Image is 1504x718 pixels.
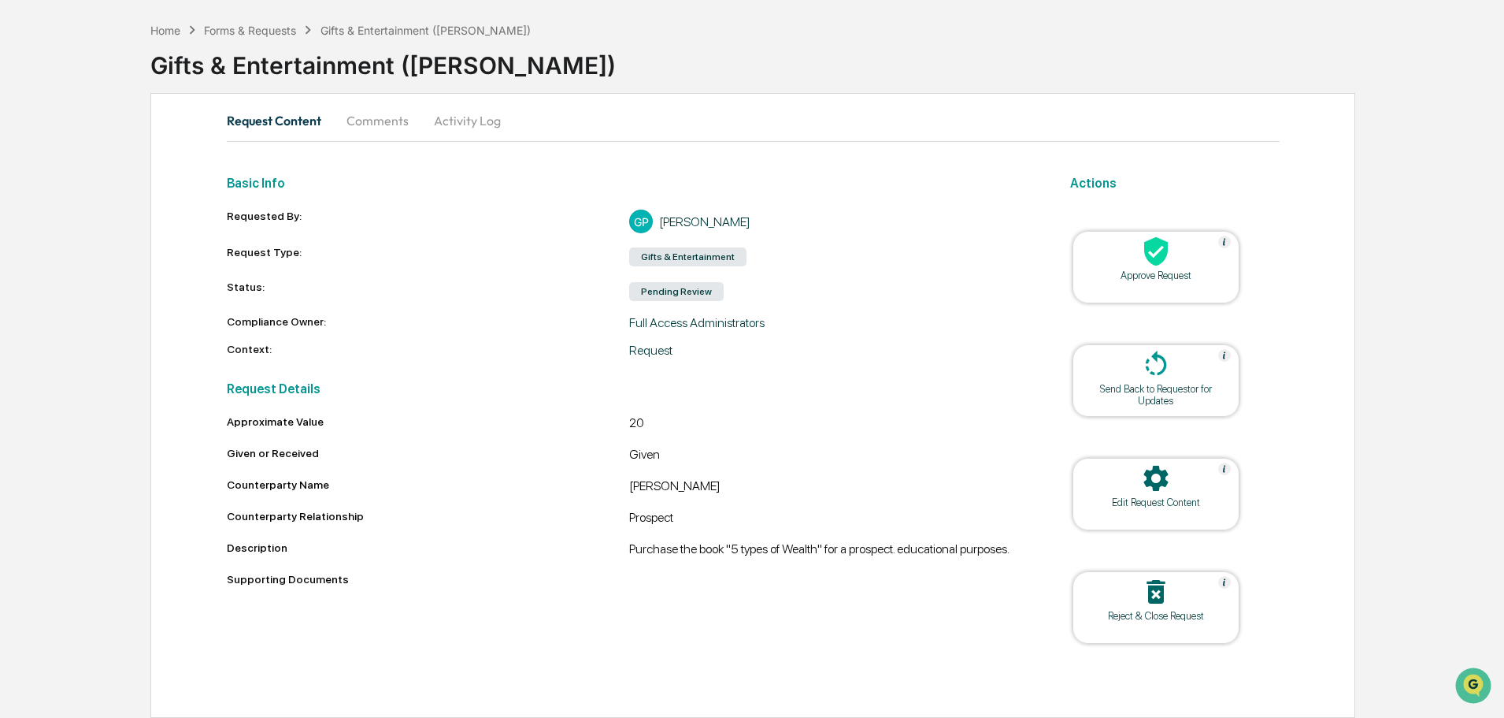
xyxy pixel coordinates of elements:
[150,24,180,37] div: Home
[31,229,99,244] span: Data Lookup
[227,246,630,268] div: Request Type:
[629,210,653,233] div: GP
[227,415,630,428] div: Approximate Value
[1085,383,1227,407] div: Send Back to Requestor for Updates
[629,541,1032,560] div: Purchase the book "5 types of Wealth" for a prospect. educational purposes.
[1085,270,1227,281] div: Approve Request
[1085,497,1227,508] div: Edit Request Content
[16,230,28,243] div: 🔎
[629,510,1032,529] div: Prospect
[9,222,106,251] a: 🔎Data Lookup
[227,573,1032,586] div: Supporting Documents
[54,121,258,136] div: Start new chat
[421,102,513,140] button: Activity Log
[16,200,28,213] div: 🖐️
[227,478,630,491] div: Counterparty Name
[111,266,191,279] a: Powered byPylon
[334,102,421,140] button: Comments
[227,315,630,330] div: Compliance Owner:
[629,315,1032,330] div: Full Access Administrators
[227,102,1280,140] div: secondary tabs example
[150,39,1504,80] div: Gifts & Entertainment ([PERSON_NAME])
[130,199,195,214] span: Attestations
[227,510,630,523] div: Counterparty Relationship
[1218,349,1231,362] img: Help
[114,200,127,213] div: 🗄️
[16,33,287,58] p: How can we help?
[1218,576,1231,589] img: Help
[1218,236,1231,248] img: Help
[227,210,630,233] div: Requested By:
[157,267,191,279] span: Pylon
[1218,463,1231,475] img: Help
[227,541,630,554] div: Description
[629,447,1032,466] div: Given
[227,381,1032,396] h2: Request Details
[9,192,108,221] a: 🖐️Preclearance
[1085,610,1227,622] div: Reject & Close Request
[227,102,334,140] button: Request Content
[16,121,44,149] img: 1746055101610-c473b297-6a78-478c-a979-82029cc54cd1
[108,192,202,221] a: 🗄️Attestations
[629,247,746,266] div: Gifts & Entertainment
[204,24,296,37] div: Forms & Requests
[227,176,1032,191] h2: Basic Info
[31,199,102,214] span: Preclearance
[1454,666,1496,709] iframe: Open customer support
[320,24,531,37] div: Gifts & Entertainment ([PERSON_NAME])
[659,214,750,229] div: [PERSON_NAME]
[1070,176,1280,191] h2: Actions
[268,125,287,144] button: Start new chat
[629,478,1032,497] div: [PERSON_NAME]
[54,136,199,149] div: We're available if you need us!
[629,282,724,301] div: Pending Review
[629,343,1032,358] div: Request
[227,447,630,459] div: Given or Received
[227,343,630,358] div: Context:
[227,281,630,303] div: Status:
[629,415,1032,434] div: 20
